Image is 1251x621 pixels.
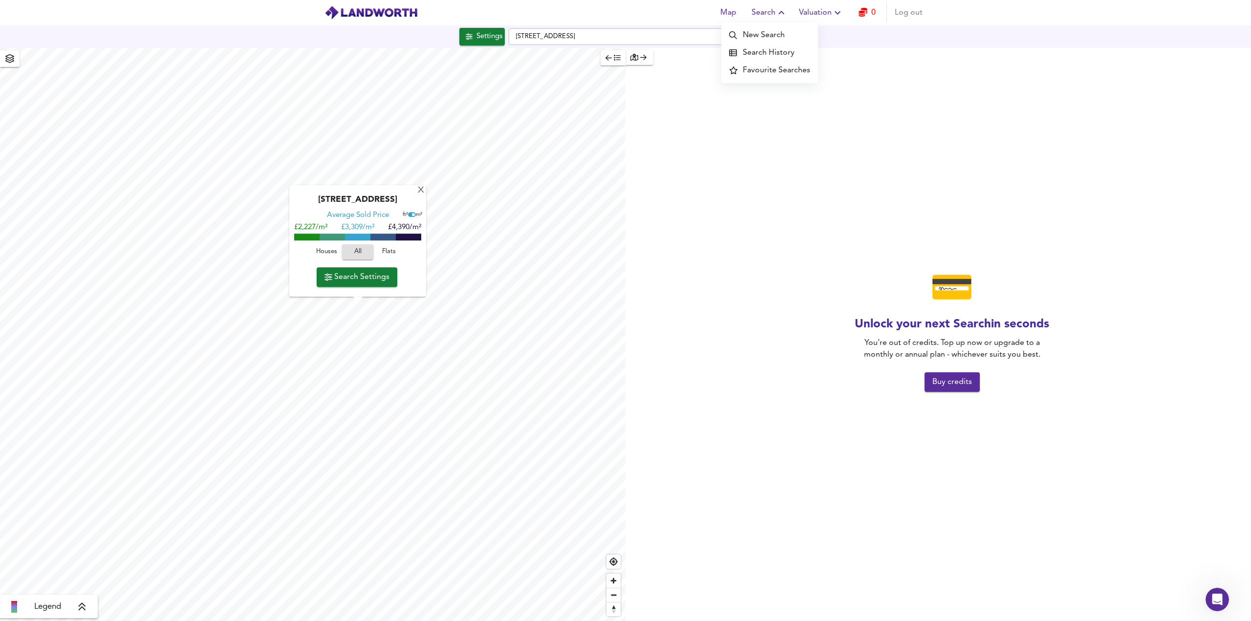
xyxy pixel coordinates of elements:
[294,224,327,232] span: £2,227/m²
[16,95,120,105] div: So how can I help you [DATE]?
[606,602,621,616] span: Reset bearing to north
[8,280,187,316] textarea: Ask a question…
[859,6,876,20] a: 0
[342,245,373,260] button: All
[476,30,502,43] div: Settings
[459,28,505,45] button: Settings
[849,337,1055,361] p: You’re out of credits. Top up now or upgrade to a monthly or annual plan - whichever suits you best.
[748,3,791,22] button: Search
[15,320,23,328] button: Emoji picker
[8,38,188,89] div: Support Agent says…
[851,3,883,22] button: 0
[324,5,418,20] img: logo
[168,316,183,332] button: Send a message…
[8,89,188,132] div: Support Agent says…
[721,44,818,62] a: Search History
[417,186,425,195] div: X
[34,601,61,613] span: Legend
[153,4,172,22] button: Home
[376,247,402,258] span: Flats
[606,602,621,616] button: Reset bearing to north
[795,3,847,22] button: Valuation
[8,38,160,88] div: Hi there! This is the Landworth Support Agent speaking. I’m here to answer your questions, but yo...
[752,6,787,20] span: Search
[932,375,972,389] span: Buy credits
[28,5,43,21] img: Profile image for Support Agent
[1206,588,1229,611] iframe: Intercom live chat
[317,267,397,287] button: Search Settings
[324,270,389,284] span: Search Settings
[16,112,91,118] div: Support Agent • Just now
[6,4,25,22] button: go back
[716,6,740,20] span: Map
[16,44,152,82] div: Hi there! This is the Landworth Support Agent speaking. I’m here to answer your questions, but yo...
[855,317,1049,332] h5: Unlock your next Search in seconds
[313,247,340,258] span: Houses
[721,62,818,79] a: Favourite Searches
[416,213,422,218] span: m²
[172,4,189,21] div: Close
[509,28,743,45] input: Enter a location...
[721,26,818,44] a: New Search
[459,28,505,45] div: Click to configure Search Settings
[327,211,389,221] div: Average Sold Price
[891,3,927,22] button: Log out
[347,247,368,258] span: All
[606,574,621,588] button: Zoom in
[294,195,421,211] div: [STREET_ADDRESS]
[895,6,923,20] span: Log out
[712,3,744,22] button: Map
[606,588,621,602] button: Zoom out
[341,224,374,232] span: £ 3,309/m²
[403,213,408,218] span: ft²
[8,89,128,110] div: So how can I help you [DATE]?Support Agent • Just now
[373,245,405,260] button: Flats
[799,6,843,20] span: Valuation
[606,555,621,569] button: Find my location
[311,245,342,260] button: Houses
[388,224,421,232] span: £4,390/m²
[930,270,974,311] h1: 💳
[925,372,980,392] button: Buy credits
[47,9,104,17] h1: Support Agent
